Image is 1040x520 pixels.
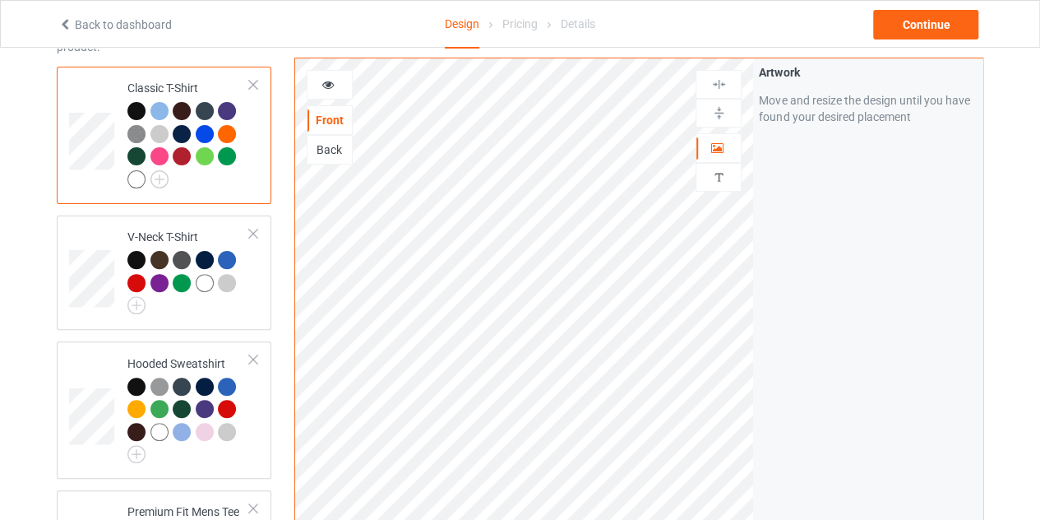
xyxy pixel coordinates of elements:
[307,112,352,128] div: Front
[57,67,271,204] div: Classic T-Shirt
[58,18,172,31] a: Back to dashboard
[759,92,977,125] div: Move and resize the design until you have found your desired placement
[873,10,978,39] div: Continue
[759,64,977,81] div: Artwork
[711,169,727,185] img: svg%3E%0A
[127,80,250,187] div: Classic T-Shirt
[445,1,479,49] div: Design
[307,142,352,158] div: Back
[150,170,169,188] img: svg+xml;base64,PD94bWwgdmVyc2lvbj0iMS4wIiBlbmNvZGluZz0iVVRGLTgiPz4KPHN2ZyB3aWR0aD0iMjJweCIgaGVpZ2...
[57,341,271,479] div: Hooded Sweatshirt
[561,1,595,47] div: Details
[711,77,727,92] img: svg%3E%0A
[502,1,538,47] div: Pricing
[127,445,146,463] img: svg+xml;base64,PD94bWwgdmVyc2lvbj0iMS4wIiBlbmNvZGluZz0iVVRGLTgiPz4KPHN2ZyB3aWR0aD0iMjJweCIgaGVpZ2...
[127,125,146,143] img: heather_texture.png
[127,355,250,458] div: Hooded Sweatshirt
[57,216,271,330] div: V-Neck T-Shirt
[711,105,727,121] img: svg%3E%0A
[127,229,250,309] div: V-Neck T-Shirt
[127,296,146,314] img: svg+xml;base64,PD94bWwgdmVyc2lvbj0iMS4wIiBlbmNvZGluZz0iVVRGLTgiPz4KPHN2ZyB3aWR0aD0iMjJweCIgaGVpZ2...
